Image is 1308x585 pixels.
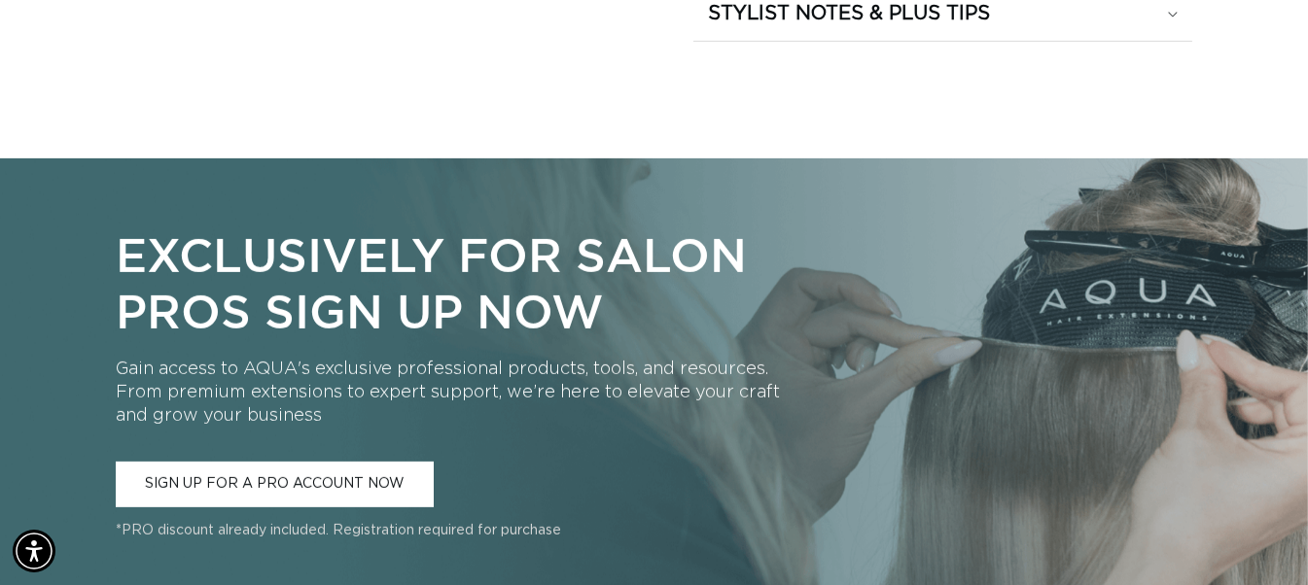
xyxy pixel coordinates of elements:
[116,521,785,540] p: *PRO discount already included. Registration required for purchase
[708,1,990,26] h2: STYLIST NOTES & PLUS TIPS
[116,462,434,507] a: SIGN UP FOR A PRO ACCOUNT NOW
[1211,492,1308,585] iframe: Chat Widget
[116,358,785,428] p: Gain access to AQUA's exclusive professional products, tools, and resources. From premium extensi...
[116,226,785,338] p: Exclusively for Salon Pros Sign Up Now
[13,530,55,572] div: Accessibility Menu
